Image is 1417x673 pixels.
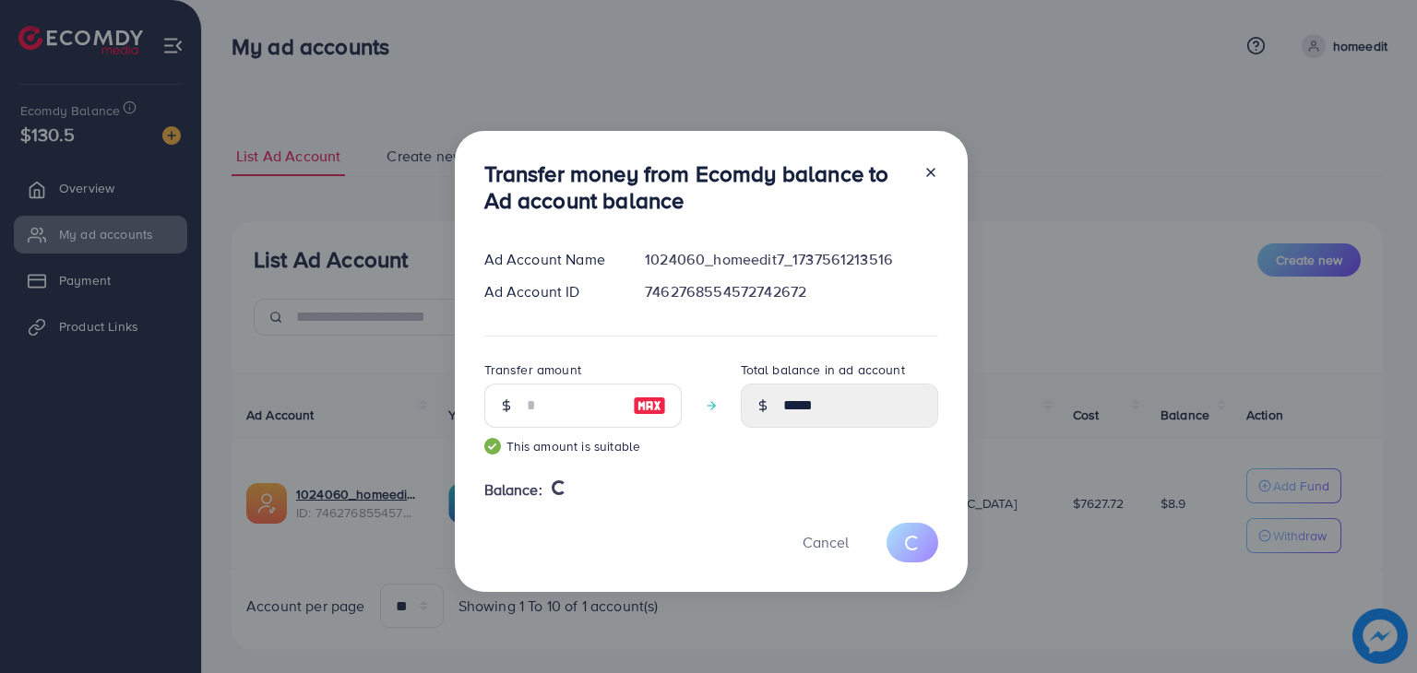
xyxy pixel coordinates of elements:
[633,395,666,417] img: image
[803,532,849,552] span: Cancel
[630,281,952,302] div: 7462768554572742672
[484,360,581,379] label: Transfer amount
[484,438,501,455] img: guide
[780,523,872,562] button: Cancel
[484,160,909,214] h3: Transfer money from Ecomdy balance to Ad account balance
[484,437,682,455] small: This amount is suitable
[630,249,952,270] div: 1024060_homeedit7_1737561213516
[470,249,631,270] div: Ad Account Name
[484,479,542,501] span: Balance:
[470,281,631,302] div: Ad Account ID
[741,360,905,379] label: Total balance in ad account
